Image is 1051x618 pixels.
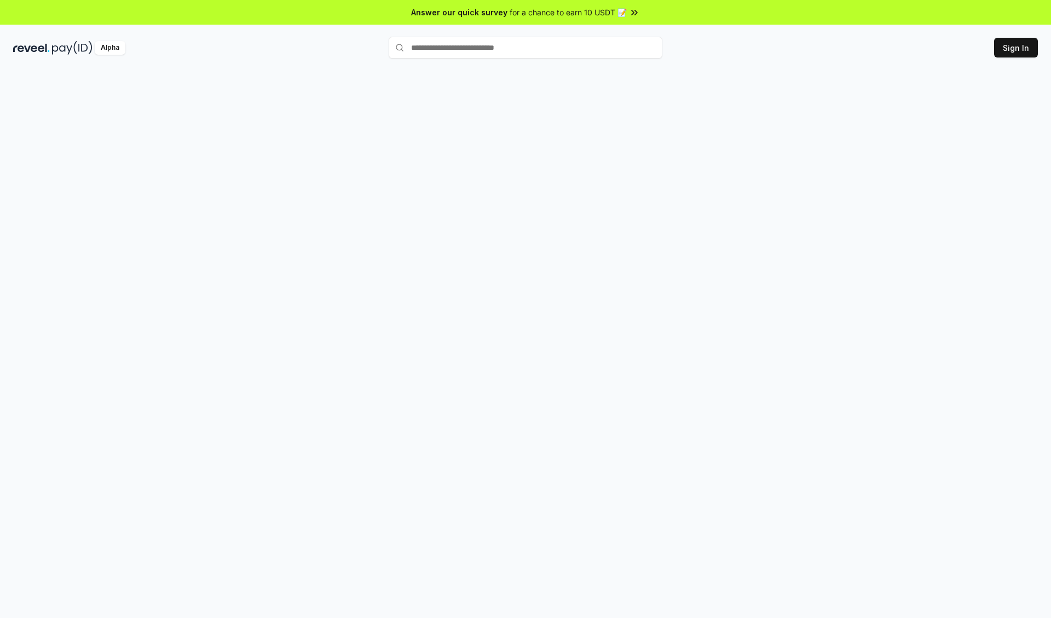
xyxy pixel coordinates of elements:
div: Alpha [95,41,125,55]
button: Sign In [994,38,1038,57]
img: reveel_dark [13,41,50,55]
span: Answer our quick survey [411,7,507,18]
img: pay_id [52,41,93,55]
span: for a chance to earn 10 USDT 📝 [510,7,627,18]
